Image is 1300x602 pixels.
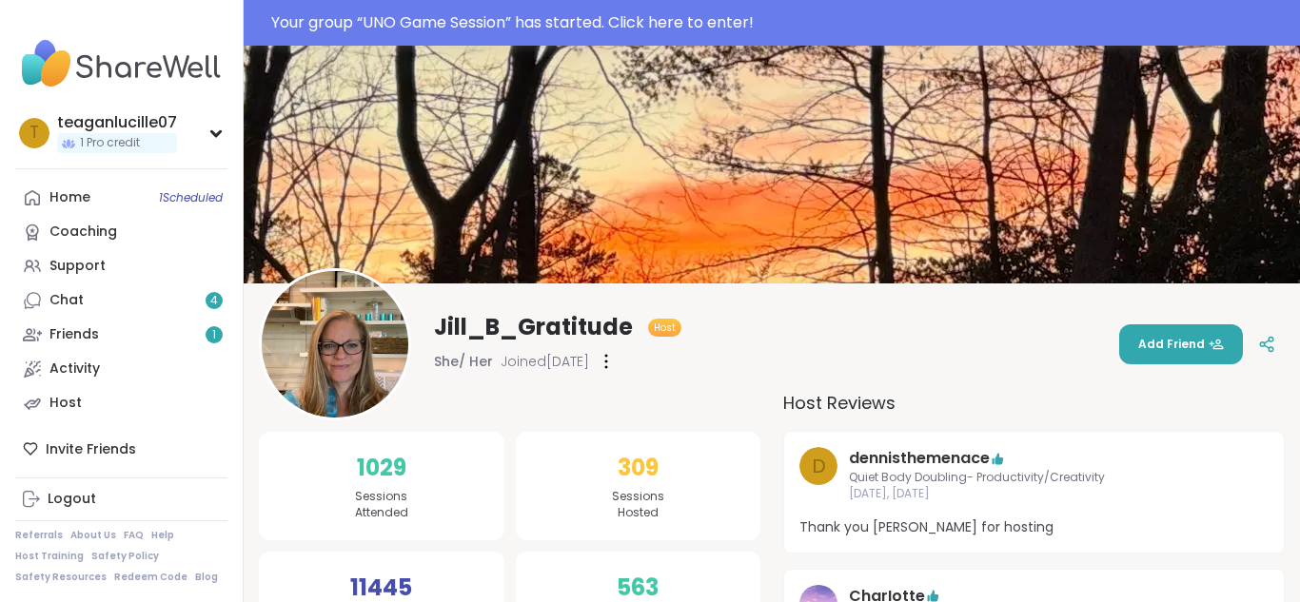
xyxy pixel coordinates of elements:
[124,529,144,542] a: FAQ
[15,181,227,215] a: Home1Scheduled
[91,550,159,563] a: Safety Policy
[15,432,227,466] div: Invite Friends
[15,283,227,318] a: Chat4
[48,490,96,509] div: Logout
[849,486,1219,502] span: [DATE], [DATE]
[80,135,140,151] span: 1 Pro credit
[434,352,493,371] span: She/ Her
[49,359,100,379] div: Activity
[212,327,216,343] span: 1
[799,517,1269,537] span: Thank you [PERSON_NAME] for hosting
[15,215,227,249] a: Coaching
[244,46,1300,283] img: banner
[49,223,117,242] div: Coaching
[799,447,837,502] a: d
[30,121,39,146] span: t
[151,529,174,542] a: Help
[57,112,177,133] div: teaganlucille07
[812,452,826,480] span: d
[114,571,187,584] a: Redeem Code
[15,571,107,584] a: Safety Resources
[355,489,408,521] span: Sessions Attended
[49,188,90,207] div: Home
[15,30,227,97] img: ShareWell Nav Logo
[195,571,218,584] a: Blog
[612,489,664,521] span: Sessions Hosted
[159,190,223,205] span: 1 Scheduled
[357,451,406,485] span: 1029
[271,11,1289,34] div: Your group “ UNO Game Session ” has started. Click here to enter!
[849,470,1219,486] span: Quiet Body Doubling- Productivity/Creativity
[15,482,227,516] a: Logout
[434,312,633,342] span: Jill_B_Gratitude
[15,386,227,420] a: Host
[654,320,676,335] span: Host
[15,352,227,386] a: Activity
[262,271,408,418] img: Jill_B_Gratitude
[501,352,589,371] span: Joined [DATE]
[618,451,659,485] span: 309
[49,291,84,310] div: Chat
[849,447,990,470] a: dennisthemenace
[15,249,227,283] a: Support
[49,394,82,413] div: Host
[15,550,84,563] a: Host Training
[49,325,99,344] div: Friends
[15,529,63,542] a: Referrals
[15,318,227,352] a: Friends1
[1138,336,1224,353] span: Add Friend
[1119,324,1243,364] button: Add Friend
[210,293,218,309] span: 4
[70,529,116,542] a: About Us
[49,257,106,276] div: Support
